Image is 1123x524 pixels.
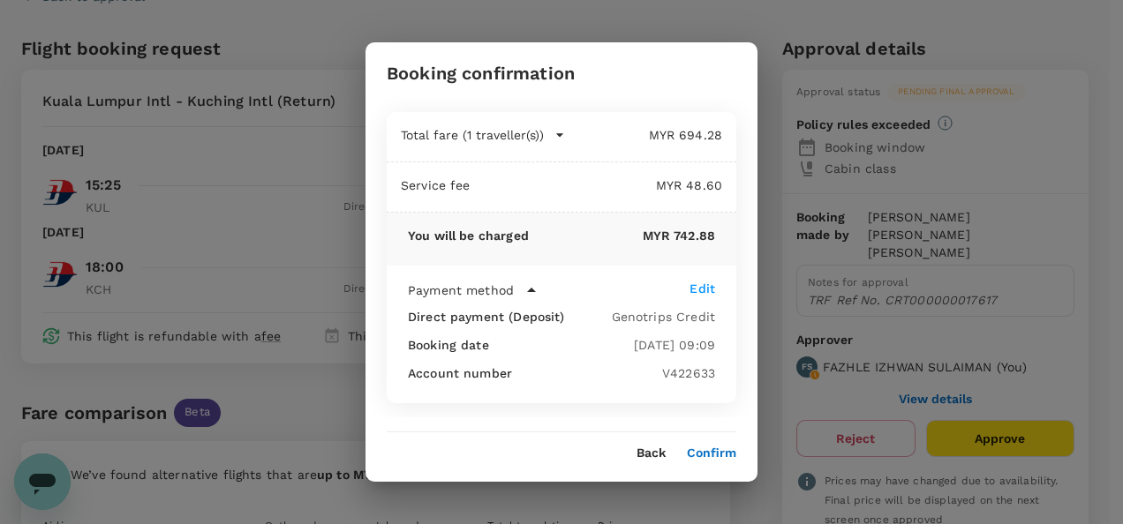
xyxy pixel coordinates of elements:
[408,227,529,244] p: You will be charged
[408,308,612,326] div: Direct payment (Deposit)
[690,280,715,297] div: Edit
[612,308,715,326] div: Genotrips Credit
[637,446,666,460] button: Back
[634,336,715,354] div: [DATE] 09:09
[408,336,634,354] div: Booking date
[387,64,575,84] h3: Booking confirmation
[408,364,662,382] div: Account number
[471,176,722,194] p: MYR 48.60
[401,126,544,144] p: Total fare (1 traveller(s))
[662,364,715,382] div: V422633
[401,176,471,194] p: Service fee
[408,281,514,299] p: Payment method
[687,446,736,460] button: Confirm
[401,126,565,144] button: Total fare (1 traveller(s))
[565,126,722,144] p: MYR 694.28
[529,227,715,244] p: MYR 742.88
